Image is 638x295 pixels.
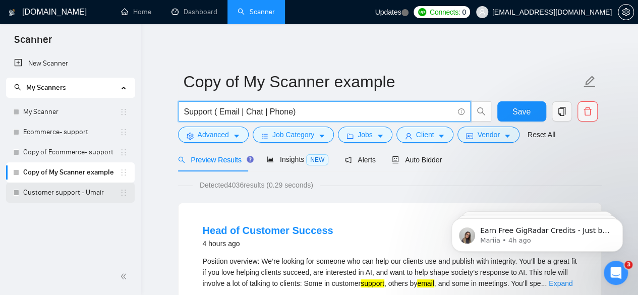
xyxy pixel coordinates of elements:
[12,181,190,192] div: Did this answer your question?
[479,9,486,16] span: user
[23,102,120,122] a: My Scanner
[178,127,249,143] button: settingAdvancedcaret-down
[338,127,392,143] button: folderJobscaret-down
[120,108,128,116] span: holder
[528,129,555,140] a: Reset All
[6,53,135,74] li: New Scanner
[176,4,195,23] button: Expand window
[6,102,135,122] li: My Scanner
[466,132,473,140] span: idcard
[552,107,571,116] span: copy
[14,83,66,92] span: My Scanners
[405,132,412,140] span: user
[392,156,442,164] span: Auto Bidder
[171,8,217,16] a: dashboardDashboard
[6,162,135,183] li: Copy of My Scanner example
[358,129,373,140] span: Jobs
[457,127,519,143] button: idcardVendorcaret-down
[120,148,128,156] span: holder
[114,191,140,211] span: smiley reaction
[418,8,426,16] img: upwork-logo.png
[6,142,135,162] li: Copy of Ecommerce- support
[462,7,466,18] span: 0
[512,105,531,118] span: Save
[120,191,134,211] span: 😃
[120,271,130,281] span: double-left
[62,191,88,211] span: disappointed reaction
[6,183,135,203] li: Customer support - Umair
[578,107,597,116] span: delete
[272,129,314,140] span: Job Category
[23,183,120,203] a: Customer support - Umair
[577,101,598,122] button: delete
[203,256,577,289] div: Position overview: We’re looking for someone who can help our clients use and publish with integr...
[178,156,251,164] span: Preview Results
[6,32,60,53] span: Scanner
[9,5,16,21] img: logo
[88,191,114,211] span: neutral face reaction
[344,156,376,164] span: Alerts
[121,8,151,16] a: homeHome
[472,107,491,116] span: search
[203,225,333,236] a: Head of Customer Success
[267,156,274,163] span: area-chart
[261,132,268,140] span: bars
[6,122,135,142] li: Ecommerce- support
[618,4,634,20] button: setting
[306,154,328,165] span: NEW
[377,132,384,140] span: caret-down
[344,156,352,163] span: notification
[26,83,66,92] span: My Scanners
[120,128,128,136] span: holder
[120,189,128,197] span: holder
[549,279,572,287] a: Expand
[552,101,572,122] button: copy
[361,279,384,287] mark: support
[477,129,499,140] span: Vendor
[23,142,120,162] a: Copy of Ecommerce- support
[193,180,320,191] span: Detected 4036 results (0.29 seconds)
[430,7,460,18] span: Connects:
[187,132,194,140] span: setting
[458,108,465,115] span: info-circle
[624,261,632,269] span: 3
[417,279,434,287] mark: email
[604,261,628,285] iframe: Intercom live chat
[23,162,120,183] a: Copy of My Scanner example
[375,8,401,16] span: Updates
[267,155,328,163] span: Insights
[618,8,634,16] a: setting
[233,132,240,140] span: caret-down
[178,156,185,163] span: search
[198,129,229,140] span: Advanced
[504,132,511,140] span: caret-down
[120,168,128,176] span: holder
[346,132,354,140] span: folder
[318,132,325,140] span: caret-down
[471,101,491,122] button: search
[67,191,82,211] span: 😞
[416,129,434,140] span: Client
[184,105,453,118] input: Search Freelance Jobs...
[61,223,141,231] a: Open in help center
[14,84,21,91] span: search
[246,155,255,164] div: Tooltip anchor
[392,156,399,163] span: robot
[253,127,334,143] button: barsJob Categorycaret-down
[203,238,333,250] div: 4 hours ago
[438,132,445,140] span: caret-down
[14,53,127,74] a: New Scanner
[93,191,108,211] span: 😐
[583,75,596,88] span: edit
[184,69,581,94] input: Scanner name...
[396,127,454,143] button: userClientcaret-down
[7,4,26,23] button: go back
[541,279,547,287] span: ...
[23,122,120,142] a: Ecommerce- support
[436,197,638,268] iframe: Intercom notifications message
[238,8,275,16] a: searchScanner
